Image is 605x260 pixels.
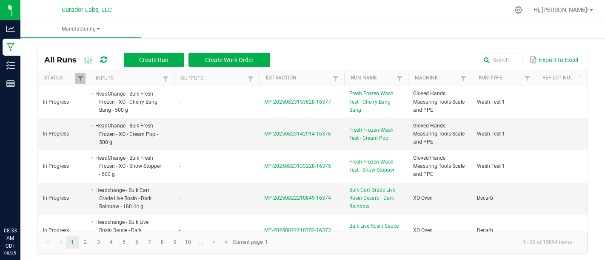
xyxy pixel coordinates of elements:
[169,236,181,249] a: Page 9
[477,163,505,169] span: Wash Test 1
[9,192,34,218] iframe: Resource center
[513,6,524,14] div: Manage settings
[20,25,141,33] span: Manufacturing
[413,195,433,201] span: XO Oven
[92,236,105,249] a: Page 3
[264,163,331,169] span: MP-20250823133228-16375
[94,154,161,179] li: HeadChange - Bulk Fresh Frozen - XO - Show Stopper - 500 g
[174,150,259,183] td: -
[160,73,171,84] a: Filter
[118,236,130,249] a: Page 5
[477,227,493,233] span: Decarb
[349,158,403,174] span: Fresh Frozen Wash Test - Show Stopper
[131,236,143,249] a: Page 6
[89,71,174,86] th: Inputs
[4,227,17,250] p: 08:33 AM CDT
[182,236,194,249] a: Page 10
[349,90,403,114] span: Fresh Frozen Wash Test - Cherry Bang Bang
[349,126,403,142] span: Fresh Frozen Wash Test - Cream Pop
[522,73,532,84] a: Filter
[6,61,15,70] inline-svg: Inventory
[394,73,405,84] a: Filter
[174,215,259,247] td: -
[66,236,79,249] a: Page 1
[479,75,522,82] a: Run TypeSortable
[480,54,522,66] input: Search
[273,235,579,249] kendo-pager-info: 1 - 30 of 15894 items
[264,99,331,105] span: MP-20250823153828-16377
[542,75,577,82] a: Ref Lot NumberSortable
[245,73,256,84] a: Filter
[577,73,588,84] a: Filter
[528,53,580,67] button: Export to Excel
[143,236,156,249] a: Page 7
[94,186,161,211] li: Headchange - Bulk Cart Grade Live Rosin - Dark Rainbow - 180.44 g
[38,232,588,253] kendo-pager: Current page: 1
[43,163,69,169] span: In Progress
[477,131,505,137] span: Wash Test 1
[6,79,15,88] inline-svg: Reports
[174,86,259,119] td: -
[75,73,86,84] a: Filter
[20,20,141,38] a: Manufacturing
[156,236,168,249] a: Page 8
[477,195,493,201] span: Decarb
[349,222,403,238] span: Bulk Live Rosin Sauce decarb - Dark Rainbow
[4,250,17,256] p: 08/25
[220,236,233,249] a: Go to the last page
[44,75,75,82] a: StatusSortable
[205,57,254,63] span: Create Work Order
[211,239,217,246] span: Go to the next page
[458,73,468,84] a: Filter
[413,155,465,177] span: Gloved Hands Measuring Tools Scale and PPE
[6,25,15,33] inline-svg: Analytics
[43,227,69,233] span: In Progress
[79,236,91,249] a: Page 2
[43,99,69,105] span: In Progress
[264,131,331,137] span: MP-20250823142914-16376
[6,43,15,51] inline-svg: Manufacturing
[349,186,403,211] span: Bulk Cart Grade Live Rosin Decarb - Dark Rainbow
[413,227,433,233] span: XO Oven
[264,195,331,201] span: MP-20250822210849-16374
[94,218,161,243] li: Headchange - Bulk Live Rosin Sauce - Dark Rainbow - 56.12 g
[266,75,330,82] a: ExtractionSortable
[139,57,168,63] span: Create Run
[477,99,505,105] span: Wash Test 1
[174,118,259,150] td: -
[331,73,341,84] a: Filter
[188,53,270,67] button: Create Work Order
[124,53,184,67] button: Create Run
[43,131,69,137] span: In Progress
[413,90,465,113] span: Gloved Hands Measuring Tools Scale and PPE
[413,123,465,145] span: Gloved Hands Measuring Tools Scale and PPE
[195,236,207,249] a: Page 11
[94,90,161,115] li: HeadChange - Bulk Fresh Frozen - XO - Cherry Bang Bang - 500 g
[105,236,117,249] a: Page 4
[534,6,589,13] span: Hi, [PERSON_NAME]!
[94,122,161,147] li: HeadChange - Bulk Fresh Frozen - XO - Cream Pop - 500 g
[62,6,112,14] span: Curador Labs, LLC
[43,195,69,201] span: In Progress
[264,227,331,233] span: MP-20250822210752-16373
[415,75,458,82] a: MachineSortable
[223,239,230,246] span: Go to the last page
[174,183,259,215] td: -
[44,53,277,67] div: All Runs
[208,236,220,249] a: Go to the next page
[351,75,394,82] a: Run NameSortable
[174,71,259,86] th: Outputs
